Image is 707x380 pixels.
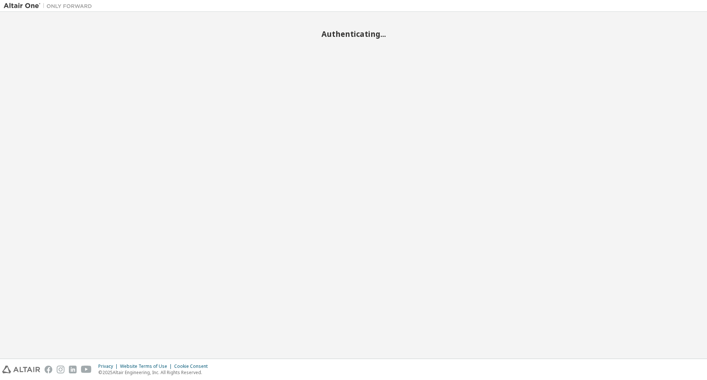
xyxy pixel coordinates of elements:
img: instagram.svg [57,366,64,373]
p: © 2025 Altair Engineering, Inc. All Rights Reserved. [98,369,212,376]
div: Website Terms of Use [120,363,174,369]
h2: Authenticating... [4,29,703,39]
img: facebook.svg [45,366,52,373]
div: Privacy [98,363,120,369]
img: Altair One [4,2,96,10]
img: altair_logo.svg [2,366,40,373]
img: linkedin.svg [69,366,77,373]
img: youtube.svg [81,366,92,373]
div: Cookie Consent [174,363,212,369]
